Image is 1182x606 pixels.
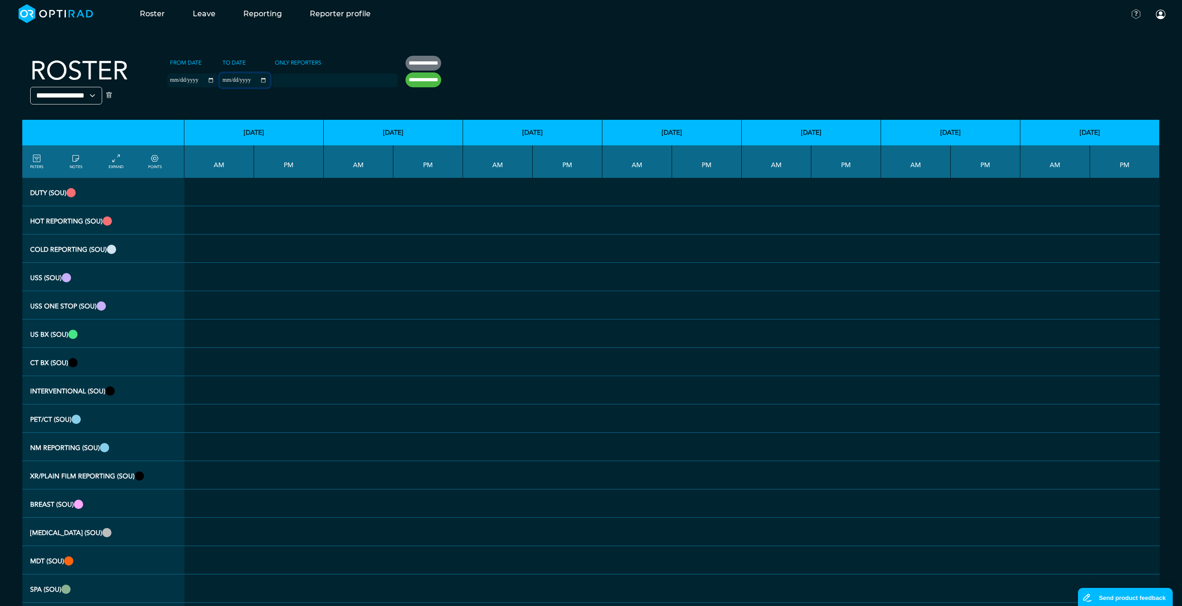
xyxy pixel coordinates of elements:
[254,145,324,178] th: PM
[22,489,184,518] th: Breast (SOU)
[272,56,324,70] label: Only Reporters
[22,235,184,263] th: Cold Reporting (SOU)
[324,120,463,145] th: [DATE]
[742,145,811,178] th: AM
[22,376,184,404] th: Interventional (SOU)
[30,56,128,87] h2: Roster
[167,56,204,70] label: From date
[220,56,248,70] label: To date
[22,433,184,461] th: NM Reporting (SOU)
[22,263,184,291] th: USS (SOU)
[1020,145,1090,178] th: AM
[533,145,602,178] th: PM
[393,145,463,178] th: PM
[672,145,742,178] th: PM
[148,153,162,170] a: collapse/expand expected points
[1020,120,1160,145] th: [DATE]
[22,546,184,574] th: MDT (SOU)
[70,153,82,170] a: show/hide notes
[1090,145,1160,178] th: PM
[742,120,881,145] th: [DATE]
[463,145,533,178] th: AM
[951,145,1020,178] th: PM
[22,461,184,489] th: XR/Plain Film Reporting (SOU)
[881,145,951,178] th: AM
[19,4,93,23] img: brand-opti-rad-logos-blue-and-white-d2f68631ba2948856bd03f2d395fb146ddc8fb01b4b6e9315ea85fa773367...
[22,348,184,376] th: CT Bx (SOU)
[602,145,672,178] th: AM
[22,206,184,235] th: Hot Reporting (SOU)
[184,120,324,145] th: [DATE]
[602,120,742,145] th: [DATE]
[22,178,184,206] th: Duty (SOU)
[22,518,184,546] th: Fluoro (SOU)
[324,145,393,178] th: AM
[811,145,881,178] th: PM
[22,319,184,348] th: US Bx (SOU)
[881,120,1020,145] th: [DATE]
[273,75,320,83] input: null
[109,153,124,170] a: collapse/expand entries
[22,291,184,319] th: USS One Stop (SOU)
[22,404,184,433] th: PET/CT (SOU)
[184,145,254,178] th: AM
[463,120,602,145] th: [DATE]
[22,574,184,603] th: SPA (SOU)
[30,153,43,170] a: FILTERS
